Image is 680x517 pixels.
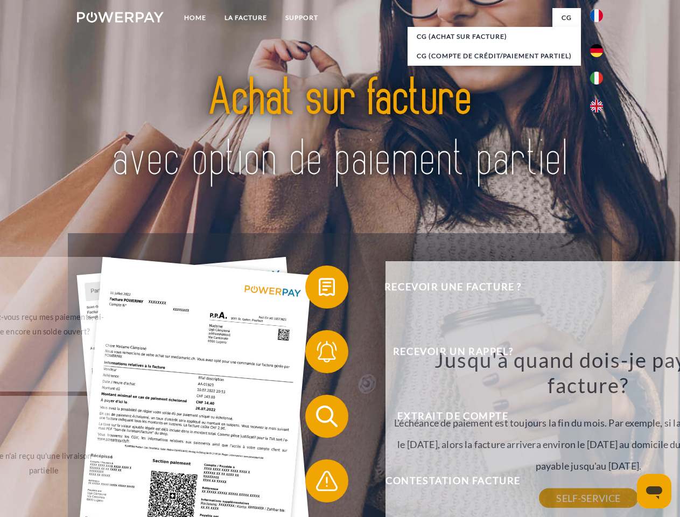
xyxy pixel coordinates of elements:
img: fr [590,9,603,22]
img: logo-powerpay-white.svg [77,12,164,23]
button: Contestation Facture [305,459,585,502]
a: CG [552,8,581,27]
button: Extrait de compte [305,395,585,438]
a: SELF-SERVICE [539,488,637,508]
img: de [590,44,603,57]
img: title-powerpay_fr.svg [103,52,577,206]
iframe: Bouton de lancement de la fenêtre de messagerie [637,474,671,508]
a: Home [175,8,215,27]
a: CG (achat sur facture) [408,27,581,46]
img: en [590,100,603,113]
a: Support [276,8,327,27]
a: LA FACTURE [215,8,276,27]
img: qb_search.svg [313,403,340,430]
img: qb_warning.svg [313,467,340,494]
img: it [590,72,603,85]
a: CG (Compte de crédit/paiement partiel) [408,46,581,66]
